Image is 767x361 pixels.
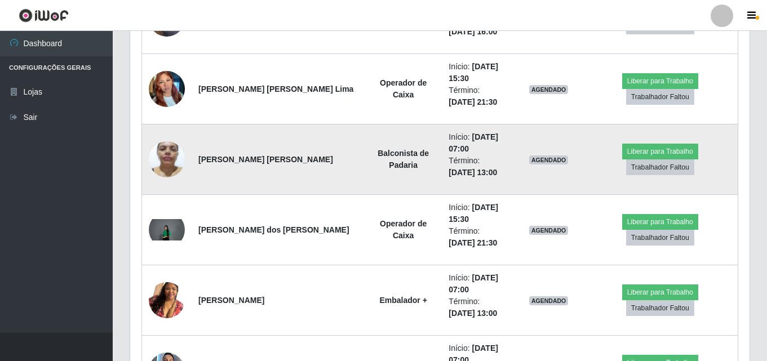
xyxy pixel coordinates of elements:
li: Término: [449,225,508,249]
button: Trabalhador Faltou [626,300,694,316]
strong: [PERSON_NAME] dos [PERSON_NAME] [198,225,349,234]
time: [DATE] 13:00 [449,309,497,318]
button: Trabalhador Faltou [626,230,694,246]
strong: [PERSON_NAME] [PERSON_NAME] Lima [198,84,353,93]
time: [DATE] 15:30 [449,203,498,224]
button: Trabalhador Faltou [626,159,694,175]
button: Liberar para Trabalho [622,284,698,300]
li: Início: [449,202,508,225]
time: [DATE] 07:00 [449,132,498,153]
img: CoreUI Logo [19,8,69,23]
span: AGENDADO [529,226,569,235]
img: 1739276484437.jpeg [149,65,185,113]
span: AGENDADO [529,85,569,94]
span: AGENDADO [529,155,569,164]
strong: [PERSON_NAME] [198,296,264,305]
strong: Operador de Caixa [380,78,427,99]
li: Término: [449,84,508,108]
strong: Operador de Caixa [380,219,427,240]
li: Início: [449,272,508,296]
span: AGENDADO [529,296,569,305]
time: [DATE] 21:30 [449,97,497,106]
img: 1707253848276.jpeg [149,135,185,183]
li: Início: [449,131,508,155]
time: [DATE] 16:00 [449,27,497,36]
time: [DATE] 21:30 [449,238,497,247]
button: Liberar para Trabalho [622,144,698,159]
img: 1700469909448.jpeg [149,268,185,332]
time: [DATE] 15:30 [449,62,498,83]
strong: Balconista de Padaria [378,149,429,170]
button: Liberar para Trabalho [622,214,698,230]
li: Início: [449,61,508,84]
time: [DATE] 07:00 [449,273,498,294]
img: 1758553448636.jpeg [149,219,185,240]
li: Término: [449,155,508,179]
strong: Embalador + [379,296,427,305]
strong: [PERSON_NAME] [PERSON_NAME] [198,155,333,164]
button: Trabalhador Faltou [626,89,694,105]
li: Término: [449,296,508,319]
time: [DATE] 13:00 [449,168,497,177]
button: Liberar para Trabalho [622,73,698,89]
